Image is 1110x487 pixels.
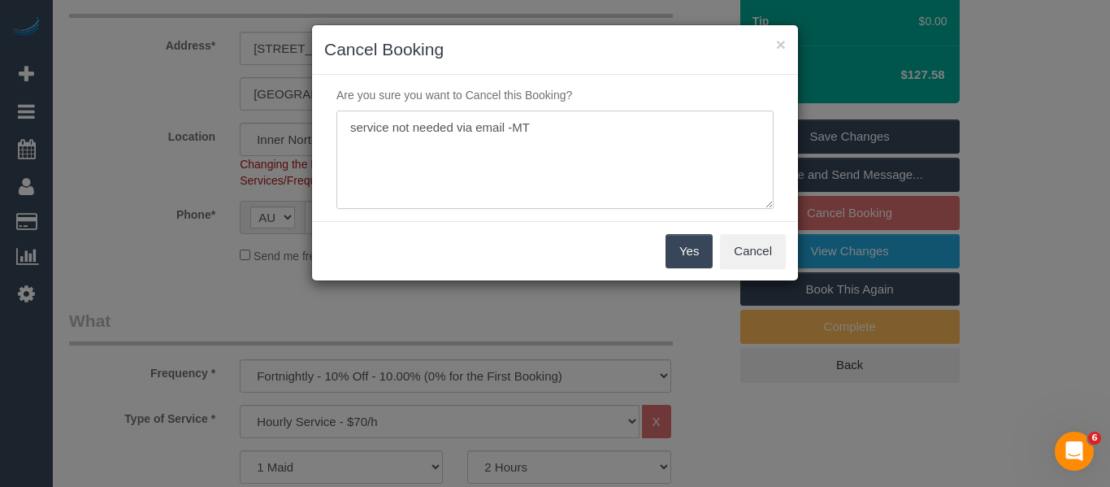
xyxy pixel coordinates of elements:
button: × [776,36,786,53]
span: 6 [1088,432,1101,445]
h3: Cancel Booking [324,37,786,62]
iframe: Intercom live chat [1055,432,1094,471]
button: Yes [666,234,713,268]
button: Cancel [720,234,786,268]
p: Are you sure you want to Cancel this Booking? [324,87,786,103]
sui-modal: Cancel Booking [312,25,798,280]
